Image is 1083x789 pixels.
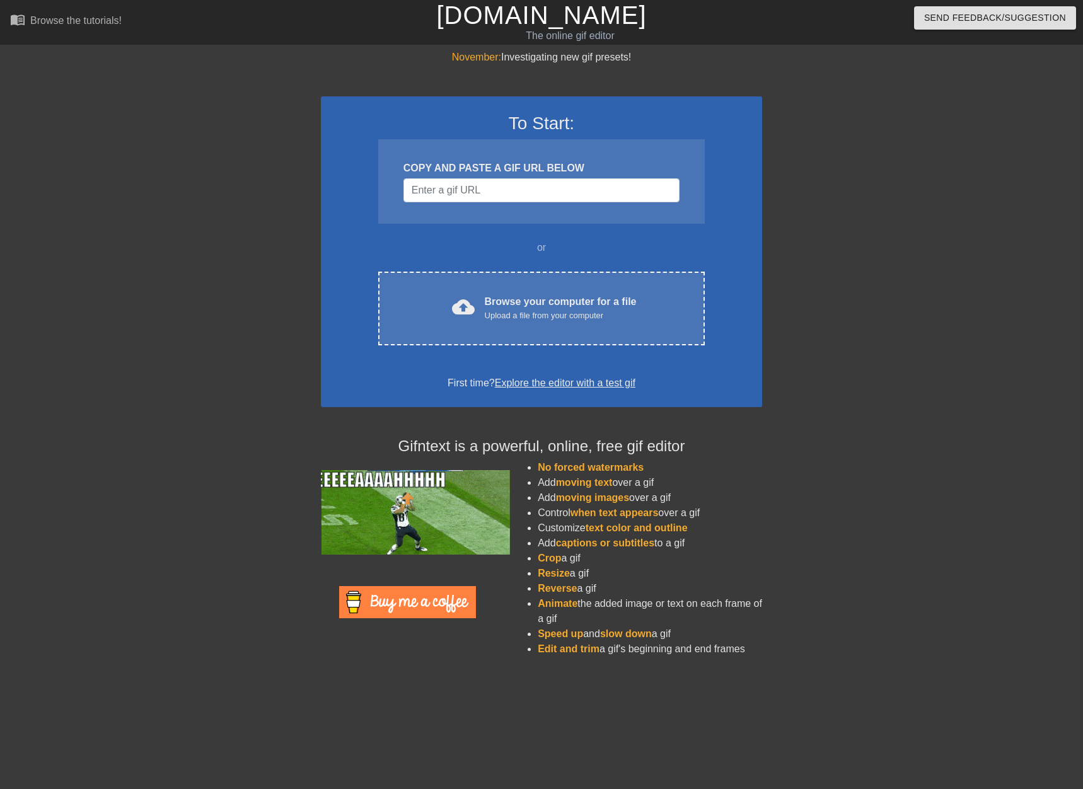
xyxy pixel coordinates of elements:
span: November: [452,52,501,62]
li: Control over a gif [538,505,762,521]
li: a gif [538,581,762,596]
li: a gif [538,551,762,566]
span: Reverse [538,583,577,594]
div: COPY AND PASTE A GIF URL BELOW [403,161,680,176]
div: Upload a file from your computer [485,309,637,322]
span: No forced watermarks [538,462,644,473]
span: Edit and trim [538,643,599,654]
a: Browse the tutorials! [10,12,122,32]
li: a gif's beginning and end frames [538,642,762,657]
li: the added image or text on each frame of a gif [538,596,762,626]
img: Buy Me A Coffee [339,586,476,618]
span: Crop [538,553,561,563]
a: [DOMAIN_NAME] [436,1,646,29]
span: cloud_upload [452,296,475,318]
div: The online gif editor [368,28,773,43]
div: Investigating new gif presets! [321,50,762,65]
li: Add to a gif [538,536,762,551]
h4: Gifntext is a powerful, online, free gif editor [321,437,762,456]
div: Browse the tutorials! [30,15,122,26]
button: Send Feedback/Suggestion [914,6,1076,30]
li: a gif [538,566,762,581]
span: when text appears [570,507,659,518]
span: Speed up [538,628,583,639]
span: slow down [600,628,652,639]
div: Browse your computer for a file [485,294,637,322]
span: menu_book [10,12,25,27]
span: Send Feedback/Suggestion [924,10,1066,26]
a: Explore the editor with a test gif [495,377,635,388]
span: captions or subtitles [556,538,654,548]
span: text color and outline [586,522,688,533]
span: Resize [538,568,570,579]
span: moving text [556,477,613,488]
input: Username [403,178,680,202]
div: or [354,240,729,255]
li: Add over a gif [538,490,762,505]
span: moving images [556,492,629,503]
li: Customize [538,521,762,536]
li: and a gif [538,626,762,642]
li: Add over a gif [538,475,762,490]
h3: To Start: [337,113,746,134]
span: Animate [538,598,577,609]
div: First time? [337,376,746,391]
img: football_small.gif [321,470,510,555]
